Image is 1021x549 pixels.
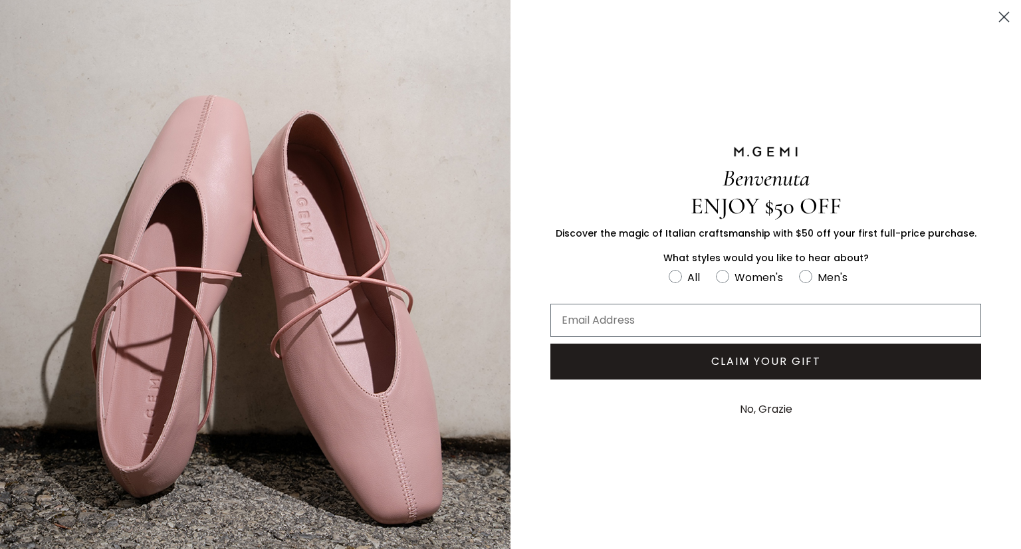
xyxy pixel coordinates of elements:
[992,5,1016,29] button: Close dialog
[818,269,848,286] div: Men's
[550,304,981,337] input: Email Address
[735,269,783,286] div: Women's
[663,251,869,265] span: What styles would you like to hear about?
[556,227,976,240] span: Discover the magic of Italian craftsmanship with $50 off your first full-price purchase.
[733,146,799,158] img: M.GEMI
[550,344,981,380] button: CLAIM YOUR GIFT
[687,269,700,286] div: All
[723,164,810,192] span: Benvenuta
[691,192,842,220] span: ENJOY $50 OFF
[733,393,799,426] button: No, Grazie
